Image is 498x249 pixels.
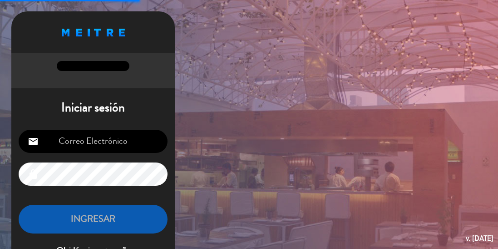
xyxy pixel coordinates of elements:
[11,100,175,116] h1: Iniciar sesión
[28,136,39,147] i: email
[19,205,168,234] button: INGRESAR
[466,232,493,244] div: v. [DATE]
[62,29,125,36] img: MEITRE
[19,130,168,153] input: Correo Electrónico
[28,169,39,180] i: lock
